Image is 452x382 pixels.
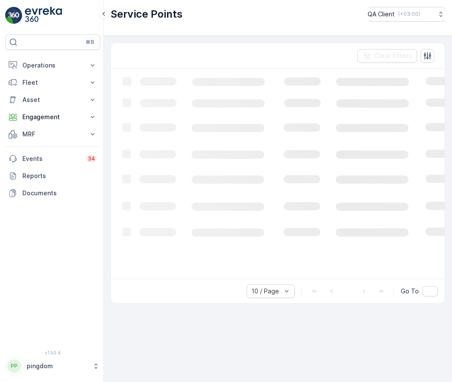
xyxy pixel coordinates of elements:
button: Asset [5,91,100,108]
a: Events34 [5,150,100,167]
button: PPpingdom [5,357,100,375]
p: Operations [22,61,83,70]
p: QA Client [368,10,395,18]
p: MRF [22,130,83,139]
p: pingdom [27,362,88,370]
p: Reports [22,172,97,180]
button: QA Client(+03:00) [368,7,445,22]
button: Operations [5,57,100,74]
button: Fleet [5,74,100,91]
div: PP [7,359,21,373]
img: logo_light-DOdMpM7g.png [25,7,62,24]
p: Events [22,154,81,163]
p: ( +03:00 ) [398,11,420,18]
p: ⌘B [86,39,94,46]
a: Documents [5,185,100,202]
button: Clear Filters [357,49,417,63]
a: Reports [5,167,100,185]
span: Go To [401,287,419,296]
span: v 1.50.4 [5,350,100,355]
p: Fleet [22,78,83,87]
p: Service Points [111,7,183,21]
p: Engagement [22,113,83,121]
button: MRF [5,126,100,143]
p: 34 [88,155,95,162]
img: logo [5,7,22,24]
p: Clear Filters [375,52,412,60]
p: Documents [22,189,97,197]
button: Engagement [5,108,100,126]
p: Asset [22,95,83,104]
